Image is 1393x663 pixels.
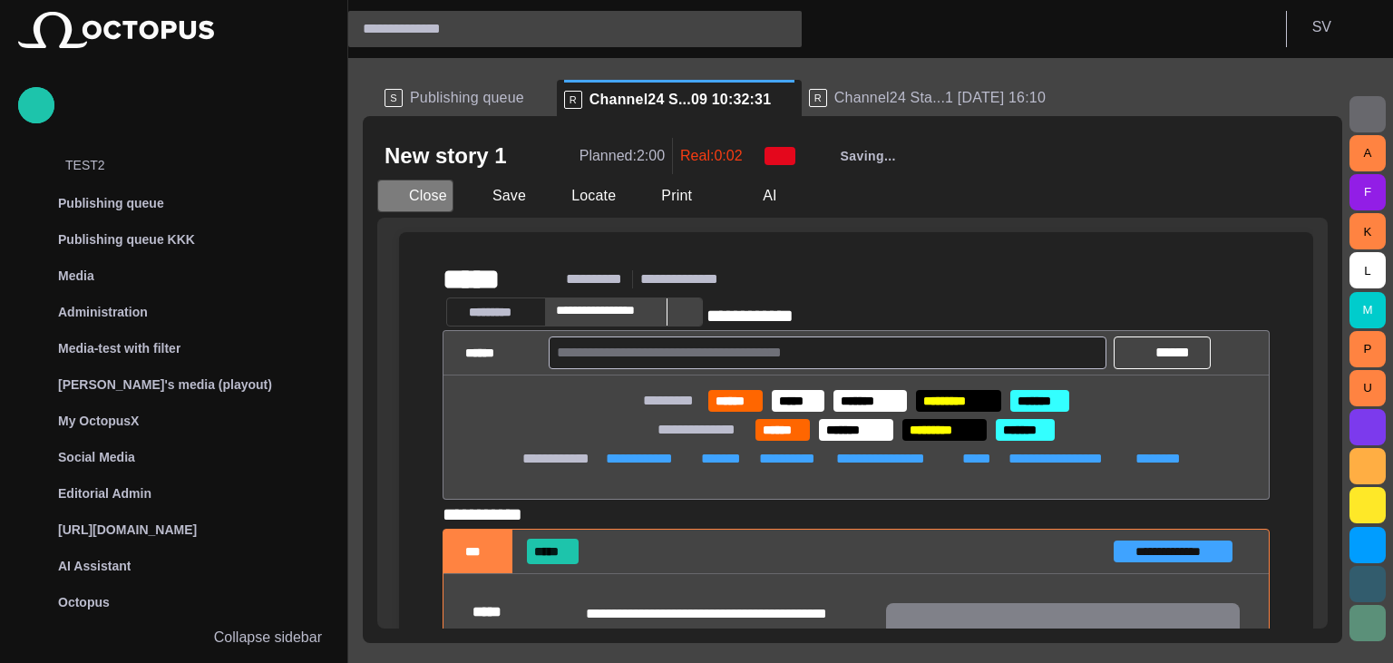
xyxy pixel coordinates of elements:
span: Saving... [841,147,896,165]
span: Channel24 S...09 10:32:31 [589,91,771,109]
button: K [1349,213,1386,249]
div: AI Assistant [18,548,329,584]
p: S V [1312,16,1331,38]
button: AI [731,180,784,212]
div: Octopus [18,584,329,620]
button: U [1349,370,1386,406]
p: Social Media [58,448,135,466]
div: SPublishing queue [377,80,557,116]
button: Print [629,180,724,212]
button: A [1349,135,1386,171]
div: [PERSON_NAME]'s media (playout) [18,366,329,403]
button: M [1349,292,1386,328]
div: Media [18,258,329,294]
div: RChannel24 S...09 10:32:31 [557,80,802,116]
span: Channel24 Sta...1 [DATE] 16:10 [834,89,1046,107]
p: Real: 0:02 [680,145,743,167]
p: R [809,89,827,107]
p: My OctopusX [58,412,139,430]
p: Collapse sidebar [214,627,322,648]
p: [URL][DOMAIN_NAME] [58,521,197,539]
button: SV [1298,11,1382,44]
p: Editorial Admin [58,484,151,502]
button: Locate [540,180,622,212]
p: Media [58,267,94,285]
p: Publishing queue [58,194,164,212]
p: Planned: 2:00 [580,145,665,167]
button: Close [377,180,453,212]
h2: New story 1 [385,141,507,171]
p: S [385,89,403,107]
button: P [1349,331,1386,367]
button: Save [461,180,532,212]
div: TEST2 [29,149,329,185]
div: Media-test with filter [18,330,329,366]
button: F [1349,174,1386,210]
p: Administration [58,303,148,321]
p: TEST2 [65,156,329,174]
span: Publishing queue [410,89,524,107]
button: Collapse sidebar [18,619,329,656]
p: Octopus [58,593,110,611]
button: L [1349,252,1386,288]
div: [URL][DOMAIN_NAME] [18,512,329,548]
div: RChannel24 Sta...1 [DATE] 16:10 [802,80,1047,116]
p: [PERSON_NAME]'s media (playout) [58,375,272,394]
p: R [564,91,582,109]
p: Publishing queue KKK [58,230,195,249]
p: Media-test with filter [58,339,180,357]
div: Publishing queue [18,185,329,221]
p: AI Assistant [58,557,131,575]
img: Octopus News Room [18,12,214,48]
